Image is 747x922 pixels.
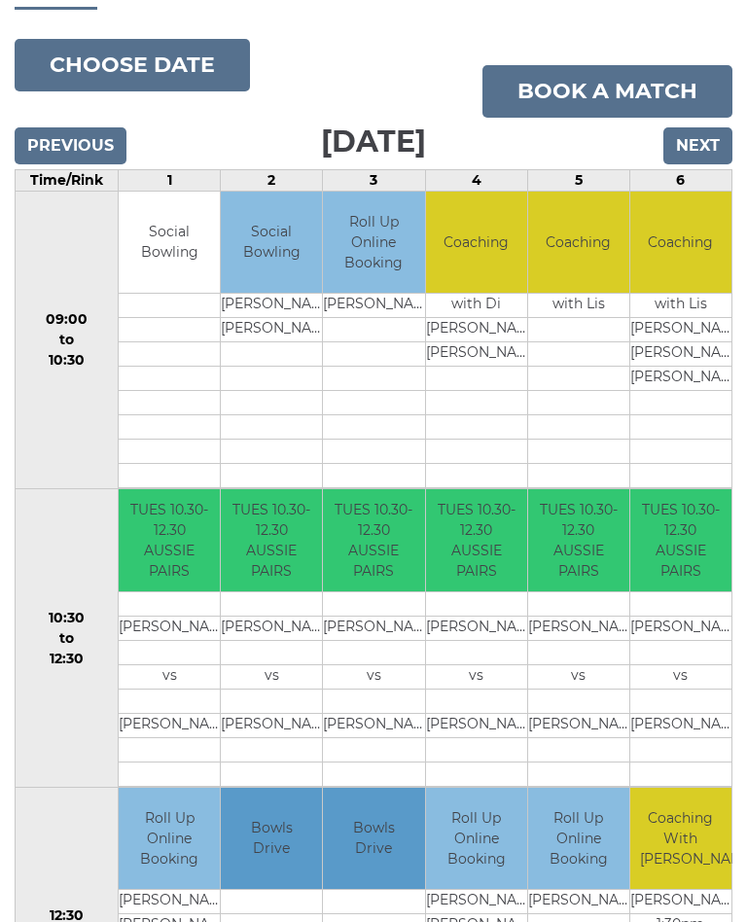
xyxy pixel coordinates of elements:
td: vs [528,664,629,689]
input: Previous [15,127,126,164]
a: Book a match [482,65,732,118]
td: vs [426,664,527,689]
button: Choose date [15,39,250,91]
td: Coaching [630,192,731,294]
td: [PERSON_NAME] [528,616,629,640]
td: with Lis [528,294,629,318]
td: [PERSON_NAME] [630,342,731,367]
td: [PERSON_NAME] [630,713,731,737]
td: [PERSON_NAME] [630,616,731,640]
td: [PERSON_NAME] [119,616,220,640]
td: Time/Rink [16,169,119,191]
td: vs [323,664,424,689]
td: [PERSON_NAME] [323,713,424,737]
td: vs [630,664,731,689]
td: 5 [527,169,629,191]
td: Roll Up Online Booking [426,788,527,890]
td: TUES 10.30-12.30 AUSSIE PAIRS [119,489,220,591]
td: [PERSON_NAME] [221,318,322,342]
td: Roll Up Online Booking [119,788,220,890]
td: TUES 10.30-12.30 AUSSIE PAIRS [630,489,731,591]
td: Roll Up Online Booking [528,788,629,890]
td: [PERSON_NAME] [528,713,629,737]
td: [PERSON_NAME] [630,890,731,914]
input: Next [663,127,732,164]
td: [PERSON_NAME] (1st Lesson) [426,318,527,342]
td: 6 [629,169,731,191]
td: [PERSON_NAME] [119,890,220,914]
td: 3 [323,169,425,191]
td: Social Bowling [221,192,322,294]
td: TUES 10.30-12.30 AUSSIE PAIRS [323,489,424,591]
td: with Lis [630,294,731,318]
td: [PERSON_NAME] [323,294,424,318]
td: [PERSON_NAME] [119,713,220,737]
td: 2 [221,169,323,191]
td: [PERSON_NAME] [323,616,424,640]
td: [PERSON_NAME] [630,318,731,342]
td: with Di [426,294,527,318]
td: [PERSON_NAME] [221,294,322,318]
td: 09:00 to 10:30 [16,191,119,489]
td: [PERSON_NAME] [426,713,527,737]
td: [PERSON_NAME] [630,367,731,391]
td: [PERSON_NAME] [528,890,629,914]
td: TUES 10.30-12.30 AUSSIE PAIRS [221,489,322,591]
td: [PERSON_NAME] [221,713,322,737]
td: Bowls Drive [323,788,424,890]
td: 4 [425,169,527,191]
td: [PERSON_NAME] (1st Lesson) [426,342,527,367]
td: TUES 10.30-12.30 AUSSIE PAIRS [528,489,629,591]
td: [PERSON_NAME] [221,616,322,640]
td: Bowls Drive [221,788,322,890]
td: TUES 10.30-12.30 AUSSIE PAIRS [426,489,527,591]
td: Coaching With [PERSON_NAME] [630,788,731,890]
td: vs [119,664,220,689]
td: [PERSON_NAME] [426,890,527,914]
td: vs [221,664,322,689]
td: Social Bowling [119,192,220,294]
td: Roll Up Online Booking [323,192,424,294]
td: Coaching [528,192,629,294]
td: 1 [119,169,221,191]
td: [PERSON_NAME] [426,616,527,640]
td: 10:30 to 12:30 [16,489,119,788]
td: Coaching [426,192,527,294]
